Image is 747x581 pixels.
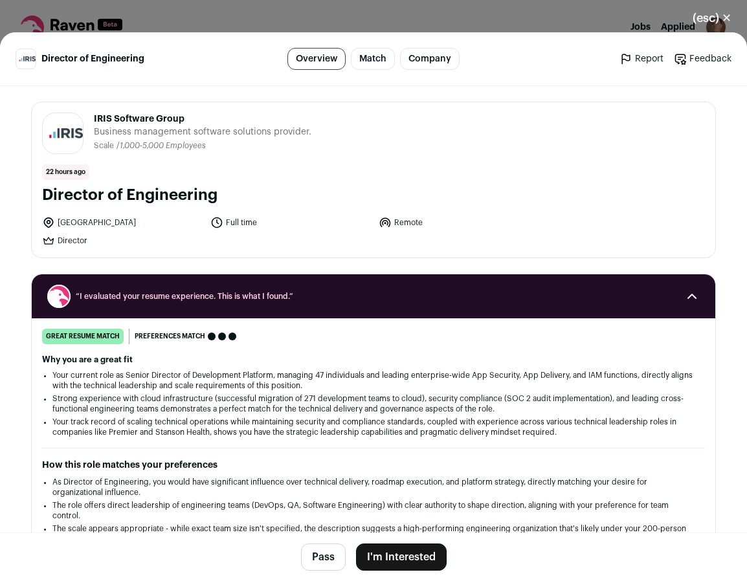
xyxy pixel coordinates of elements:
li: Strong experience with cloud infrastructure (successful migration of 271 development teams to clo... [52,393,695,414]
img: e7fb4297ba8c5ced1f472c442787bfffab691daf77ea025d0c4f7127c54bb784.jpg [43,128,83,138]
span: Business management software solutions provider. [94,126,311,138]
span: Director of Engineering [41,52,144,65]
li: The scale appears appropriate - while exact team size isn't specified, the description suggests a... [52,523,695,544]
div: great resume match [42,329,124,344]
a: Company [400,48,460,70]
img: e7fb4297ba8c5ced1f472c442787bfffab691daf77ea025d0c4f7127c54bb784.jpg [16,56,36,61]
a: Report [619,52,663,65]
h1: Director of Engineering [42,185,705,206]
li: The role offers direct leadership of engineering teams (DevOps, QA, Software Engineering) with cl... [52,500,695,521]
button: I'm Interested [356,543,447,571]
li: Scale [94,141,117,151]
li: Remote [379,216,539,229]
span: 1,000-5,000 Employees [120,142,206,149]
li: Director [42,234,203,247]
span: “I evaluated your resume experience. This is what I found.” [76,291,671,301]
span: 22 hours ago [42,164,89,180]
a: Match [351,48,395,70]
button: Pass [301,543,346,571]
li: / [117,141,206,151]
button: Close modal [677,4,747,32]
span: Preferences match [135,330,205,343]
span: IRIS Software Group [94,113,311,126]
a: Overview [287,48,346,70]
h2: Why you are a great fit [42,355,705,365]
li: Full time [210,216,371,229]
li: Your current role as Senior Director of Development Platform, managing 47 individuals and leading... [52,370,695,391]
h2: How this role matches your preferences [42,459,705,472]
li: Your track record of scaling technical operations while maintaining security and compliance stand... [52,417,695,437]
li: [GEOGRAPHIC_DATA] [42,216,203,229]
li: As Director of Engineering, you would have significant influence over technical delivery, roadmap... [52,477,695,498]
a: Feedback [674,52,731,65]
